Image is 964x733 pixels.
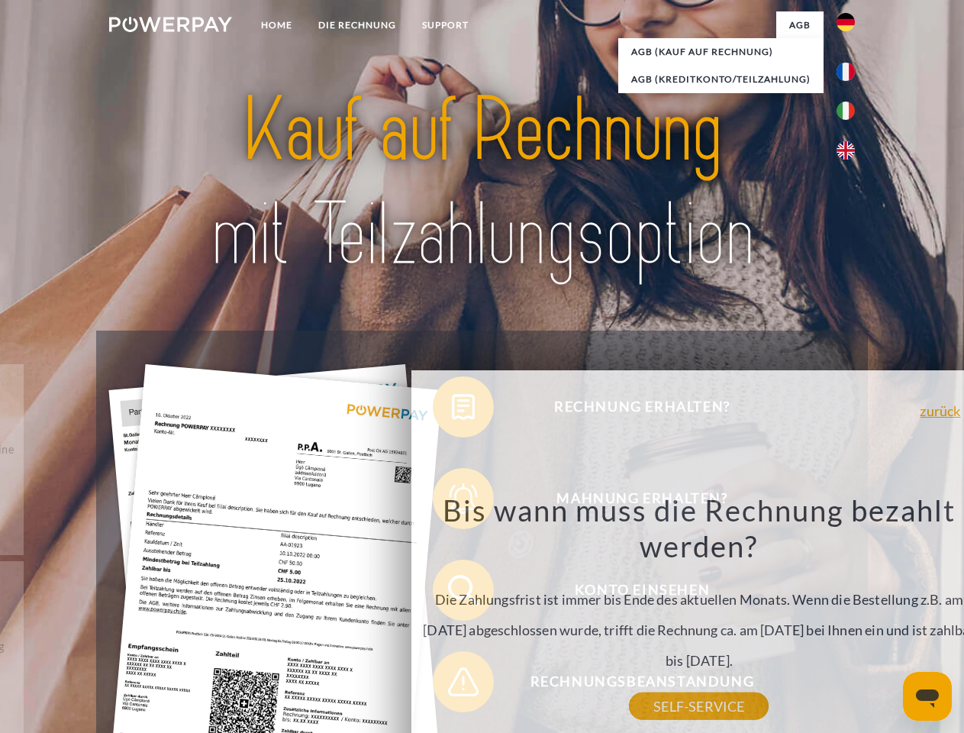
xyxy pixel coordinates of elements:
[837,102,855,120] img: it
[618,38,824,66] a: AGB (Kauf auf Rechnung)
[146,73,818,292] img: title-powerpay_de.svg
[629,693,769,720] a: SELF-SERVICE
[837,13,855,31] img: de
[776,11,824,39] a: agb
[920,404,960,418] a: zurück
[305,11,409,39] a: DIE RECHNUNG
[903,672,952,721] iframe: Schaltfläche zum Öffnen des Messaging-Fensters
[837,141,855,160] img: en
[248,11,305,39] a: Home
[409,11,482,39] a: SUPPORT
[618,66,824,93] a: AGB (Kreditkonto/Teilzahlung)
[837,63,855,81] img: fr
[109,17,232,32] img: logo-powerpay-white.svg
